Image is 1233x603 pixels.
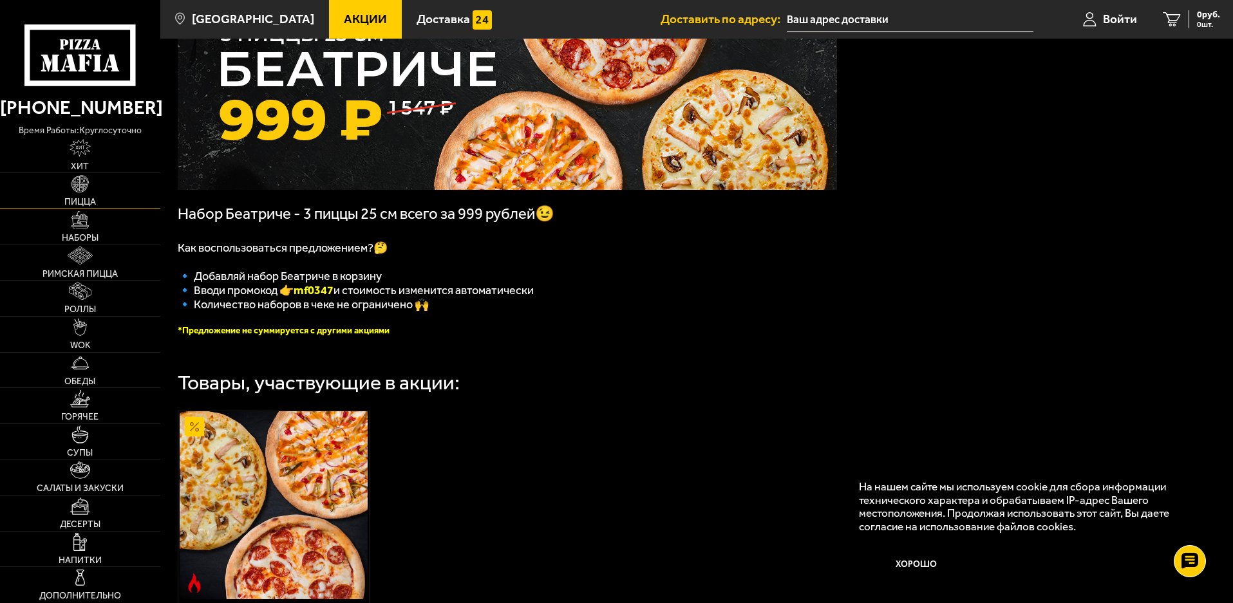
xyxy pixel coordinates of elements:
[62,234,99,243] span: Наборы
[42,270,118,279] span: Римская пицца
[67,449,93,458] span: Супы
[294,283,334,297] b: mf0347
[787,8,1033,32] input: Ваш адрес доставки
[178,411,370,599] a: АкционныйОстрое блюдоБеатриче
[1197,21,1220,28] span: 0 шт.
[344,13,387,25] span: Акции
[178,325,390,336] font: *Предложение не суммируется с другими акциями
[859,480,1196,533] p: На нашем сайте мы используем cookie для сбора информации технического характера и обрабатываем IP...
[180,411,368,599] img: Беатриче
[185,573,204,593] img: Острое блюдо
[178,297,429,311] span: 🔹 Количество наборов в чеке не ограничено 🙌
[71,162,89,171] span: Хит
[70,341,90,350] span: WOK
[61,413,99,422] span: Горячее
[417,13,470,25] span: Доставка
[192,13,314,25] span: [GEOGRAPHIC_DATA]
[37,484,124,493] span: Салаты и закуски
[1197,10,1220,19] span: 0 руб.
[178,373,460,393] div: Товары, участвующие в акции:
[60,520,100,529] span: Десерты
[64,305,96,314] span: Роллы
[178,269,382,283] span: 🔹 Добавляй набор Беатриче в корзину
[39,591,121,600] span: Дополнительно
[59,556,102,565] span: Напитки
[859,546,975,584] button: Хорошо
[178,205,554,223] span: Набор Беатриче - 3 пиццы 25 см всего за 999 рублей😉
[64,377,95,386] span: Обеды
[64,198,96,207] span: Пицца
[473,10,492,30] img: 15daf4d41897b9f0e9f617042186c801.svg
[178,283,534,297] span: 🔹 Вводи промокод 👉 и стоимость изменится автоматически
[1103,13,1137,25] span: Войти
[661,13,787,25] span: Доставить по адресу:
[185,417,204,436] img: Акционный
[178,241,388,255] span: Как воспользоваться предложением?🤔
